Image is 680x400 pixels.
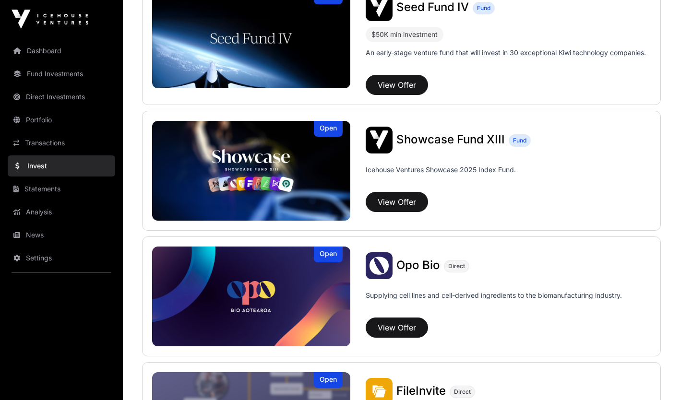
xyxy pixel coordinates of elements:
[8,201,115,223] a: Analysis
[152,121,350,221] img: Showcase Fund XIII
[314,247,343,262] div: Open
[396,1,469,14] a: Seed Fund IV
[366,192,428,212] button: View Offer
[366,127,393,153] img: Showcase Fund XIII
[366,75,428,95] button: View Offer
[513,137,526,144] span: Fund
[314,121,343,137] div: Open
[454,388,471,396] span: Direct
[8,178,115,200] a: Statements
[371,29,438,40] div: $50K min investment
[396,132,505,146] span: Showcase Fund XIII
[396,134,505,146] a: Showcase Fund XIII
[366,48,646,58] p: An early-stage venture fund that will invest in 30 exceptional Kiwi technology companies.
[12,10,88,29] img: Icehouse Ventures Logo
[448,262,465,270] span: Direct
[632,354,680,400] iframe: Chat Widget
[152,247,350,346] a: Opo BioOpen
[8,63,115,84] a: Fund Investments
[8,155,115,176] a: Invest
[366,27,443,42] div: $50K min investment
[8,247,115,269] a: Settings
[366,252,393,279] img: Opo Bio
[152,121,350,221] a: Showcase Fund XIIIOpen
[477,4,490,12] span: Fund
[396,258,440,272] span: Opo Bio
[8,86,115,107] a: Direct Investments
[8,224,115,246] a: News
[396,384,446,398] span: FileInvite
[366,318,428,338] button: View Offer
[8,40,115,61] a: Dashboard
[8,109,115,130] a: Portfolio
[314,372,343,388] div: Open
[366,291,622,300] p: Supplying cell lines and cell-derived ingredients to the biomanufacturing industry.
[152,247,350,346] img: Opo Bio
[396,259,440,272] a: Opo Bio
[396,385,446,398] a: FileInvite
[366,165,516,175] p: Icehouse Ventures Showcase 2025 Index Fund.
[8,132,115,153] a: Transactions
